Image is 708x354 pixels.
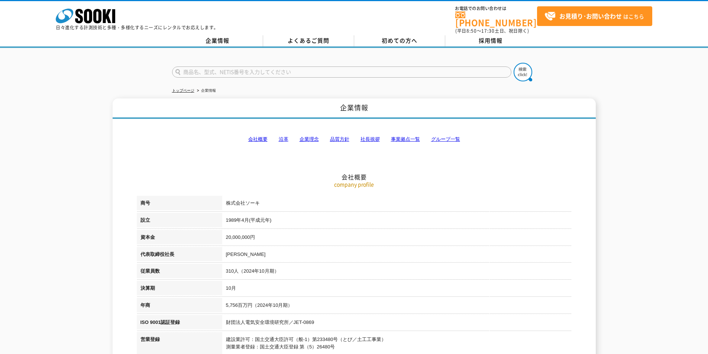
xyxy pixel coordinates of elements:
[514,63,532,81] img: btn_search.png
[137,181,572,188] p: company profile
[222,247,572,264] td: [PERSON_NAME]
[137,230,222,247] th: 資本金
[172,66,511,78] input: 商品名、型式、NETIS番号を入力してください
[222,213,572,230] td: 1989年4月(平成元年)
[222,298,572,315] td: 5,756百万円（2024年10月期）
[137,196,222,213] th: 商号
[137,281,222,298] th: 決算期
[391,136,420,142] a: 事業拠点一覧
[431,136,460,142] a: グループ一覧
[222,196,572,213] td: 株式会社ソーキ
[137,298,222,315] th: 年商
[559,12,622,20] strong: お見積り･お問い合わせ
[195,87,216,95] li: 企業情報
[455,12,537,27] a: [PHONE_NUMBER]
[263,35,354,46] a: よくあるご質問
[445,35,536,46] a: 採用情報
[137,264,222,281] th: 従業員数
[354,35,445,46] a: 初めての方へ
[56,25,219,30] p: 日々進化する計測技術と多種・多様化するニーズにレンタルでお応えします。
[113,98,596,119] h1: 企業情報
[172,88,194,92] a: トップページ
[481,27,495,34] span: 17:30
[137,315,222,332] th: ISO 9001認証登録
[137,247,222,264] th: 代表取締役社長
[222,230,572,247] td: 20,000,000円
[361,136,380,142] a: 社長挨拶
[544,11,644,22] span: はこちら
[537,6,652,26] a: お見積り･お問い合わせはこちら
[172,35,263,46] a: 企業情報
[466,27,477,34] span: 8:50
[300,136,319,142] a: 企業理念
[137,99,572,181] h2: 会社概要
[137,213,222,230] th: 設立
[248,136,268,142] a: 会社概要
[279,136,288,142] a: 沿革
[222,264,572,281] td: 310人（2024年10月期）
[455,27,529,34] span: (平日 ～ 土日、祝日除く)
[222,281,572,298] td: 10月
[382,36,417,45] span: 初めての方へ
[455,6,537,11] span: お電話でのお問い合わせは
[330,136,349,142] a: 品質方針
[222,315,572,332] td: 財団法人電気安全環境研究所／JET-0869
